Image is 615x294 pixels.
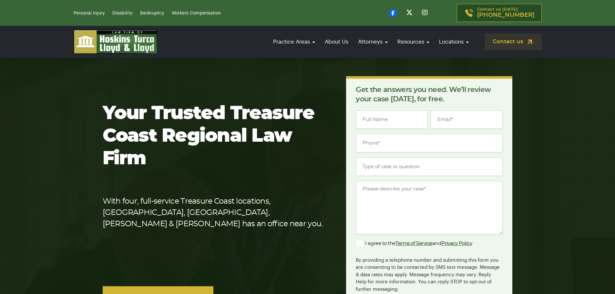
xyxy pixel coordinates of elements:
[356,134,503,152] input: Phone*
[322,33,352,51] a: About Us
[355,33,391,51] a: Attorneys
[172,11,221,15] a: Workers Compensation
[485,34,542,50] a: Contact us
[103,102,326,170] h1: Your Trusted Treasure Coast Regional Law Firm
[270,33,318,51] a: Practice Areas
[477,12,534,18] span: [PHONE_NUMBER]
[394,33,433,51] a: Resources
[395,241,432,246] a: Terms of Service
[103,196,326,230] p: With four, full-service Treasure Coast locations, [GEOGRAPHIC_DATA], [GEOGRAPHIC_DATA], [PERSON_N...
[436,33,472,51] a: Locations
[356,240,472,248] label: I agree to the and
[356,110,428,129] input: Full Name
[431,110,503,129] input: Email*
[356,157,503,176] input: Type of case or question
[477,7,534,18] p: Contact us [DATE]
[74,11,105,15] a: Personal Injury
[74,30,158,54] img: logo
[457,4,542,22] a: Contact us [DATE][PHONE_NUMBER]
[356,253,503,293] div: By providing a telephone number and submitting this form you are consenting to be contacted by SM...
[356,85,503,104] p: Get the answers you need. We’ll review your case [DATE], for free.
[441,241,472,246] a: Privacy Policy
[140,11,164,15] a: Bankruptcy
[112,11,132,15] a: Disability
